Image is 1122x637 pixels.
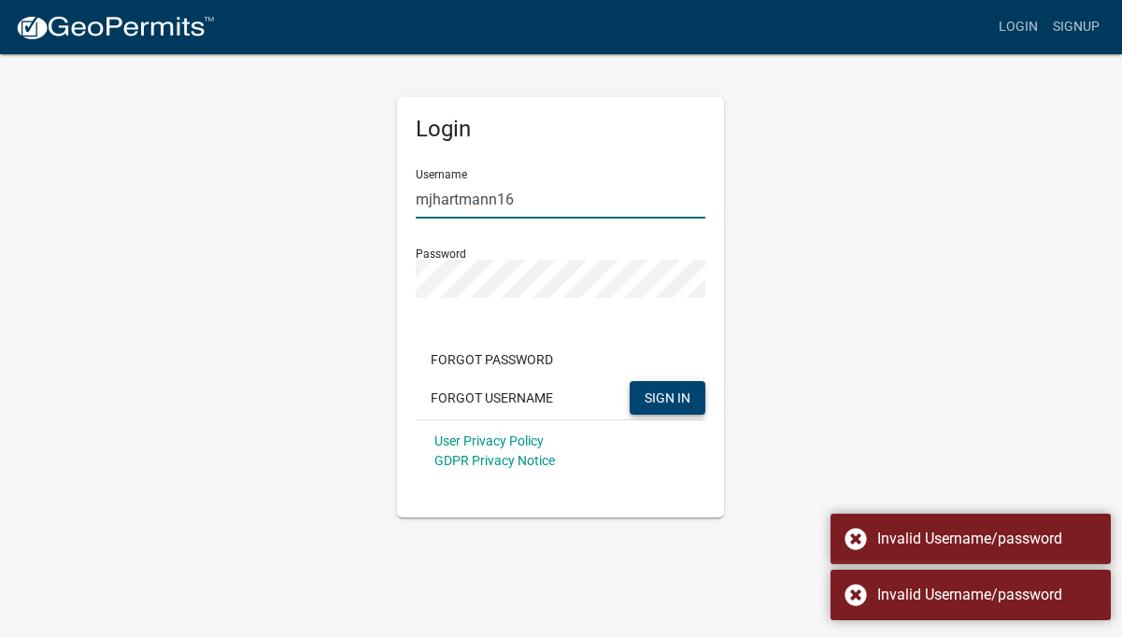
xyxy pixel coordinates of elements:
span: SIGN IN [645,389,690,404]
a: Login [991,9,1045,45]
a: GDPR Privacy Notice [434,453,555,468]
h5: Login [416,116,705,143]
button: Forgot Password [416,343,568,376]
a: Signup [1045,9,1107,45]
div: Invalid Username/password [877,528,1097,550]
div: Invalid Username/password [877,584,1097,606]
button: Forgot Username [416,381,568,415]
button: SIGN IN [630,381,705,415]
a: User Privacy Policy [434,433,544,448]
